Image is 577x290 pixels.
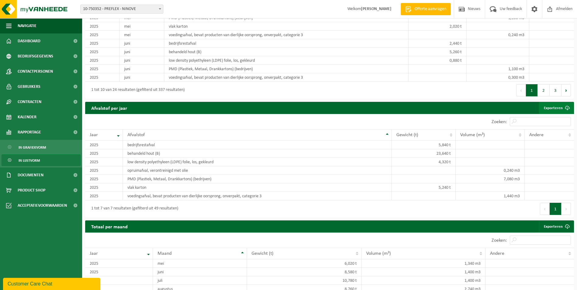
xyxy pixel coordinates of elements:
[85,183,123,192] td: 2025
[123,141,392,149] td: bedrijfsrestafval
[18,94,41,109] span: Contracten
[408,39,467,48] td: 2,440 t
[164,65,408,73] td: PMD (Plastiek, Metaal, Drankkartons) (bedrijven)
[85,73,120,82] td: 2025
[153,268,247,276] td: juni
[252,251,273,256] span: Gewicht (t)
[456,192,525,200] td: 1,440 m3
[85,141,123,149] td: 2025
[85,166,123,175] td: 2025
[366,251,391,256] span: Volume (m³)
[85,102,133,114] h2: Afvalstof per jaar
[408,56,467,65] td: 0,880 t
[85,149,123,158] td: 2025
[392,149,456,158] td: 23,640 t
[85,48,120,56] td: 2025
[392,158,456,166] td: 4,320 t
[85,22,120,31] td: 2025
[85,39,120,48] td: 2025
[153,276,247,285] td: juli
[81,5,163,13] span: 10-750352 - PREFLEX - NINOVE
[164,56,408,65] td: low density polyethyleen (LDPE) folie, los, gekleurd
[80,5,163,14] span: 10-750352 - PREFLEX - NINOVE
[392,183,456,192] td: 5,240 t
[164,39,408,48] td: bedrijfsrestafval
[18,79,40,94] span: Gebruikers
[164,73,408,82] td: voedingsafval, bevat producten van dierlijke oorsprong, onverpakt, categorie 3
[392,141,456,149] td: 5,840 t
[247,276,362,285] td: 10,780 t
[158,251,172,256] span: Maand
[538,84,550,96] button: 2
[123,166,392,175] td: opruimafval, verontreinigd met olie
[550,84,561,96] button: 3
[18,64,53,79] span: Contactpersonen
[123,192,392,200] td: voedingsafval, bevat producten van dierlijke oorsprong, onverpakt, categorie 3
[18,33,40,49] span: Dashboard
[550,203,561,215] button: 1
[362,276,485,285] td: 1,400 m3
[85,276,153,285] td: 2025
[164,31,408,39] td: voedingsafval, bevat producten van dierlijke oorsprong, onverpakt, categorie 3
[362,268,485,276] td: 1,400 m3
[492,238,507,243] label: Zoeken:
[467,65,529,73] td: 1,100 m3
[467,31,529,39] td: 0,240 m3
[401,3,451,15] a: Offerte aanvragen
[19,142,46,153] span: In grafiekvorm
[153,259,247,268] td: mei
[120,39,164,48] td: juni
[18,49,53,64] span: Bedrijfsgegevens
[85,65,120,73] td: 2025
[120,22,164,31] td: mei
[516,84,526,96] button: Previous
[529,133,544,137] span: Andere
[247,268,362,276] td: 8,580 t
[540,203,550,215] button: Previous
[490,251,504,256] span: Andere
[456,175,525,183] td: 7,080 m3
[18,109,36,125] span: Kalender
[561,203,571,215] button: Next
[120,65,164,73] td: juni
[467,73,529,82] td: 0,300 m3
[561,84,571,96] button: Next
[123,183,392,192] td: vlak karton
[85,259,153,268] td: 2025
[90,251,98,256] span: Jaar
[492,119,507,124] label: Zoeken:
[120,31,164,39] td: mei
[18,18,36,33] span: Navigatie
[85,220,134,232] h2: Totaal per maand
[123,149,392,158] td: behandeld hout (B)
[2,141,81,153] a: In grafiekvorm
[85,56,120,65] td: 2025
[408,48,467,56] td: 5,260 t
[18,183,45,198] span: Product Shop
[120,48,164,56] td: juni
[18,167,43,183] span: Documenten
[18,198,67,213] span: Acceptatievoorwaarden
[413,6,448,12] span: Offerte aanvragen
[3,277,102,290] iframe: chat widget
[85,175,123,183] td: 2025
[88,203,178,214] div: 1 tot 7 van 7 resultaten (gefilterd uit 49 resultaten)
[408,22,467,31] td: 2,020 t
[539,102,573,114] a: Exporteren
[123,175,392,183] td: PMD (Plastiek, Metaal, Drankkartons) (bedrijven)
[120,73,164,82] td: juni
[164,48,408,56] td: behandeld hout (B)
[362,259,485,268] td: 1,340 m3
[361,7,391,11] strong: [PERSON_NAME]
[526,84,538,96] button: 1
[456,166,525,175] td: 0,240 m3
[123,158,392,166] td: low density polyethyleen (LDPE) folie, los, gekleurd
[19,155,40,166] span: In lijstvorm
[2,154,81,166] a: In lijstvorm
[88,85,185,96] div: 1 tot 10 van 24 resultaten (gefilterd uit 337 resultaten)
[85,192,123,200] td: 2025
[18,125,41,140] span: Rapportage
[85,31,120,39] td: 2025
[90,133,98,137] span: Jaar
